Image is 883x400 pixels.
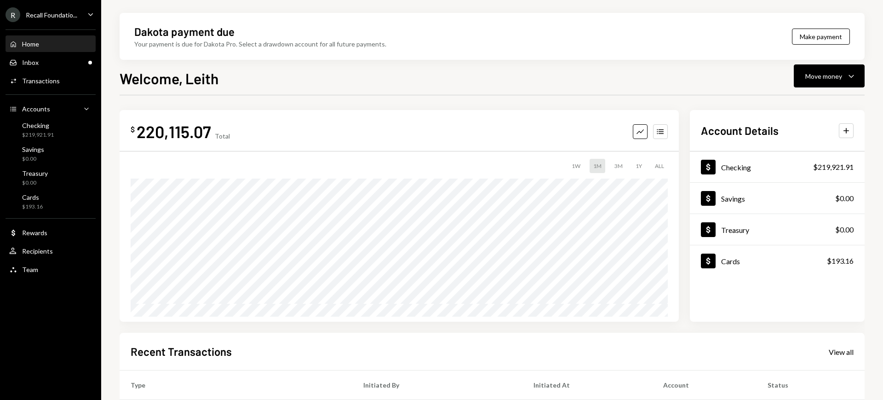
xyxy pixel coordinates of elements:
[131,344,232,359] h2: Recent Transactions
[22,77,60,85] div: Transactions
[6,7,20,22] div: R
[701,123,779,138] h2: Account Details
[6,224,96,241] a: Rewards
[134,24,235,39] div: Dakota payment due
[652,371,757,400] th: Account
[215,132,230,140] div: Total
[721,226,749,234] div: Treasury
[22,131,54,139] div: $219,921.91
[352,371,522,400] th: Initiated By
[22,155,44,163] div: $0.00
[827,255,854,267] div: $193.16
[690,245,865,276] a: Cards$193.16
[6,191,96,213] a: Cards$193.16
[6,143,96,165] a: Savings$0.00
[813,162,854,173] div: $219,921.91
[22,193,43,201] div: Cards
[690,183,865,214] a: Savings$0.00
[829,347,854,357] a: View all
[22,179,48,187] div: $0.00
[6,35,96,52] a: Home
[6,54,96,70] a: Inbox
[792,29,850,45] button: Make payment
[22,105,50,113] div: Accounts
[590,159,605,173] div: 1M
[568,159,584,173] div: 1W
[829,348,854,357] div: View all
[22,266,38,273] div: Team
[721,257,740,266] div: Cards
[611,159,626,173] div: 3M
[651,159,668,173] div: ALL
[22,229,47,237] div: Rewards
[22,122,54,129] div: Checking
[794,64,865,87] button: Move money
[690,151,865,182] a: Checking$219,921.91
[22,203,43,211] div: $193.16
[22,58,39,66] div: Inbox
[6,167,96,189] a: Treasury$0.00
[137,121,211,142] div: 220,115.07
[721,194,745,203] div: Savings
[120,371,352,400] th: Type
[22,247,53,255] div: Recipients
[26,11,77,19] div: Recall Foundatio...
[522,371,652,400] th: Initiated At
[632,159,646,173] div: 1Y
[6,100,96,117] a: Accounts
[690,214,865,245] a: Treasury$0.00
[757,371,865,400] th: Status
[6,243,96,259] a: Recipients
[22,169,48,177] div: Treasury
[120,69,218,87] h1: Welcome, Leith
[6,261,96,278] a: Team
[22,145,44,153] div: Savings
[835,224,854,235] div: $0.00
[131,125,135,134] div: $
[835,193,854,204] div: $0.00
[6,72,96,89] a: Transactions
[22,40,39,48] div: Home
[6,119,96,141] a: Checking$219,921.91
[721,163,751,172] div: Checking
[134,39,386,49] div: Your payment is due for Dakota Pro. Select a drawdown account for all future payments.
[805,71,842,81] div: Move money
